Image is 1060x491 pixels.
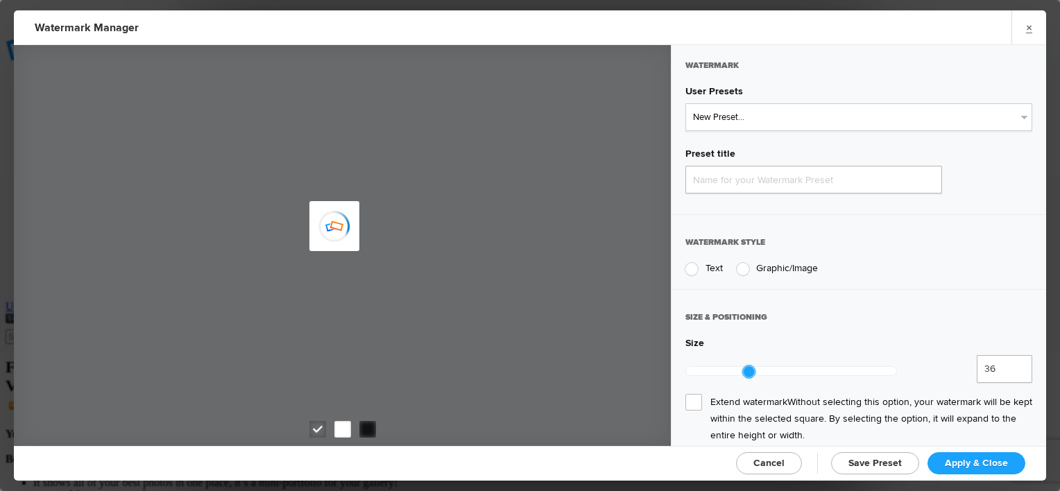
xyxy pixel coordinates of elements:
[35,10,674,45] h2: Watermark Manager
[1011,10,1046,44] a: ×
[848,457,902,469] span: Save Preset
[945,457,1008,469] span: Apply & Close
[710,396,1032,441] span: Without selecting this option, your watermark will be kept within the selected square. By selecti...
[685,394,1032,444] span: Extend watermark
[685,60,739,83] span: Watermark
[753,457,785,469] span: Cancel
[685,312,767,335] span: SIZE & POSITIONING
[685,166,942,193] input: Name for your Watermark Preset
[706,262,723,274] span: Text
[685,237,765,260] span: Watermark style
[927,452,1025,474] a: Apply & Close
[685,337,704,355] span: Size
[736,452,802,474] a: Cancel
[685,148,735,166] span: Preset title
[756,262,818,274] span: Graphic/Image
[831,452,919,474] a: Save Preset
[685,85,743,103] span: User Presets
